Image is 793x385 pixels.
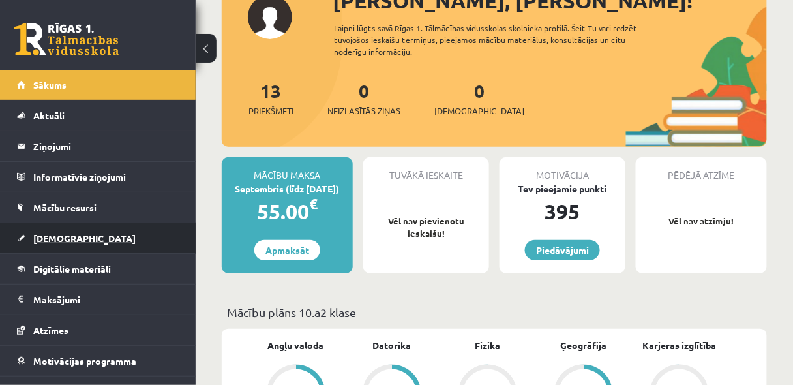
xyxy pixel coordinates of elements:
div: Laipni lūgts savā Rīgas 1. Tālmācības vidusskolas skolnieka profilā. Šeit Tu vari redzēt tuvojošo... [334,22,661,57]
a: Aktuāli [17,100,179,131]
span: Motivācijas programma [33,355,136,367]
span: Sākums [33,79,67,91]
span: Aktuāli [33,110,65,121]
span: € [309,194,318,213]
p: Mācību plāns 10.a2 klase [227,303,762,321]
div: Tuvākā ieskaite [363,157,489,182]
a: Rīgas 1. Tālmācības vidusskola [14,23,119,55]
a: Ģeogrāfija [561,339,607,352]
a: Sākums [17,70,179,100]
a: Atzīmes [17,315,179,345]
a: 13Priekšmeti [248,79,293,117]
legend: Informatīvie ziņojumi [33,162,179,192]
div: Pēdējā atzīme [636,157,767,182]
span: Digitālie materiāli [33,263,111,275]
p: Vēl nav atzīmju! [642,215,760,228]
span: Mācību resursi [33,202,97,213]
a: 0[DEMOGRAPHIC_DATA] [434,79,524,117]
legend: Maksājumi [33,285,179,315]
a: Ziņojumi [17,131,179,161]
div: Tev pieejamie punkti [500,182,625,196]
a: Mācību resursi [17,192,179,223]
a: Piedāvājumi [525,240,600,260]
a: Motivācijas programma [17,346,179,376]
a: Datorika [372,339,411,352]
span: Priekšmeti [248,104,293,117]
div: Mācību maksa [222,157,353,182]
div: 395 [500,196,625,227]
a: Karjeras izglītība [643,339,717,352]
div: 55.00 [222,196,353,227]
a: Informatīvie ziņojumi [17,162,179,192]
p: Vēl nav pievienotu ieskaišu! [370,215,483,240]
span: Atzīmes [33,324,68,336]
div: Septembris (līdz [DATE]) [222,182,353,196]
a: [DEMOGRAPHIC_DATA] [17,223,179,253]
a: Maksājumi [17,285,179,315]
a: Apmaksāt [254,240,320,260]
a: Fizika [475,339,500,352]
a: Digitālie materiāli [17,254,179,284]
span: Neizlasītās ziņas [327,104,400,117]
div: Motivācija [500,157,625,182]
span: [DEMOGRAPHIC_DATA] [434,104,524,117]
a: Angļu valoda [268,339,324,352]
a: 0Neizlasītās ziņas [327,79,400,117]
legend: Ziņojumi [33,131,179,161]
span: [DEMOGRAPHIC_DATA] [33,232,136,244]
